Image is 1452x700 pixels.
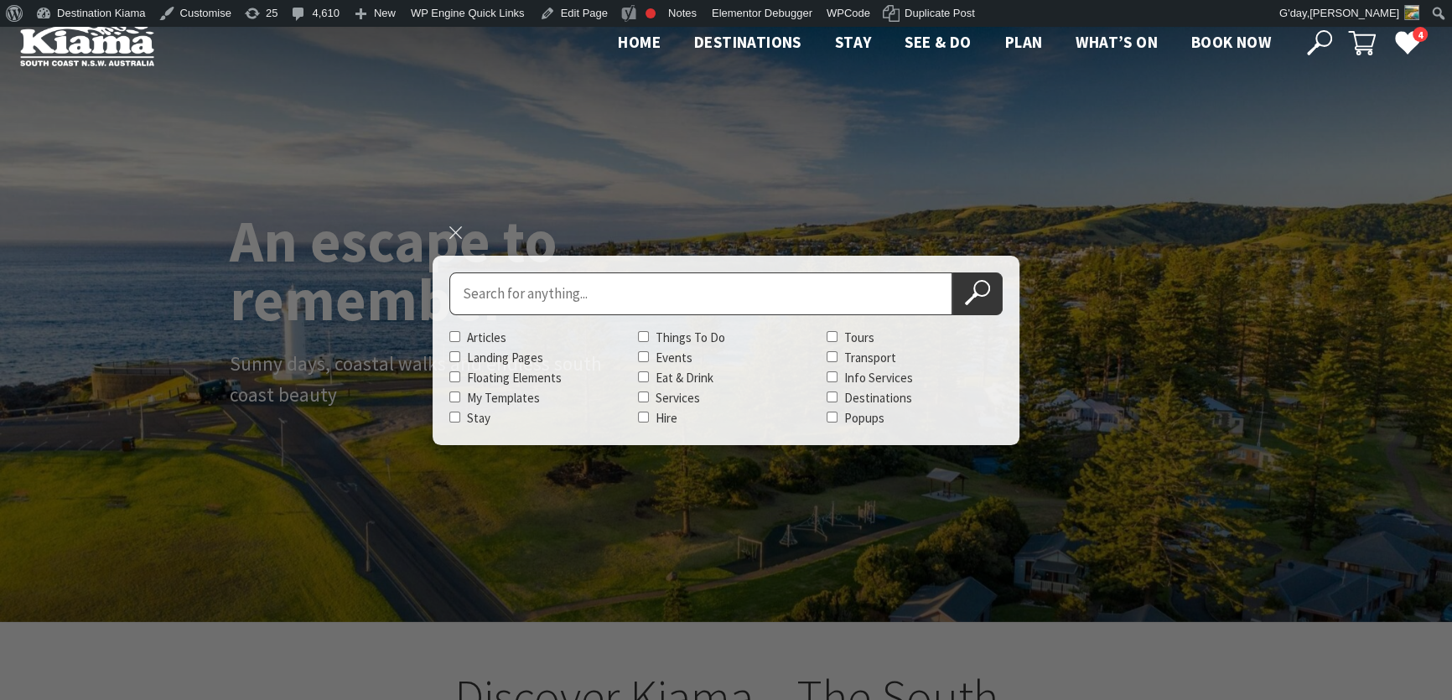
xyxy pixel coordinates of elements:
[656,329,725,345] label: Things To Do
[844,390,912,406] label: Destinations
[467,390,540,406] label: My Templates
[656,370,713,386] label: Eat & Drink
[467,329,506,345] label: Articles
[844,329,874,345] label: Tours
[449,272,952,315] input: Search for:
[601,29,1288,57] nav: Main Menu
[656,350,692,366] label: Events
[844,410,884,426] label: Popups
[656,390,700,406] label: Services
[656,410,677,426] label: Hire
[467,370,562,386] label: Floating Elements
[467,410,490,426] label: Stay
[844,350,896,366] label: Transport
[467,350,543,366] label: Landing Pages
[844,370,913,386] label: Info Services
